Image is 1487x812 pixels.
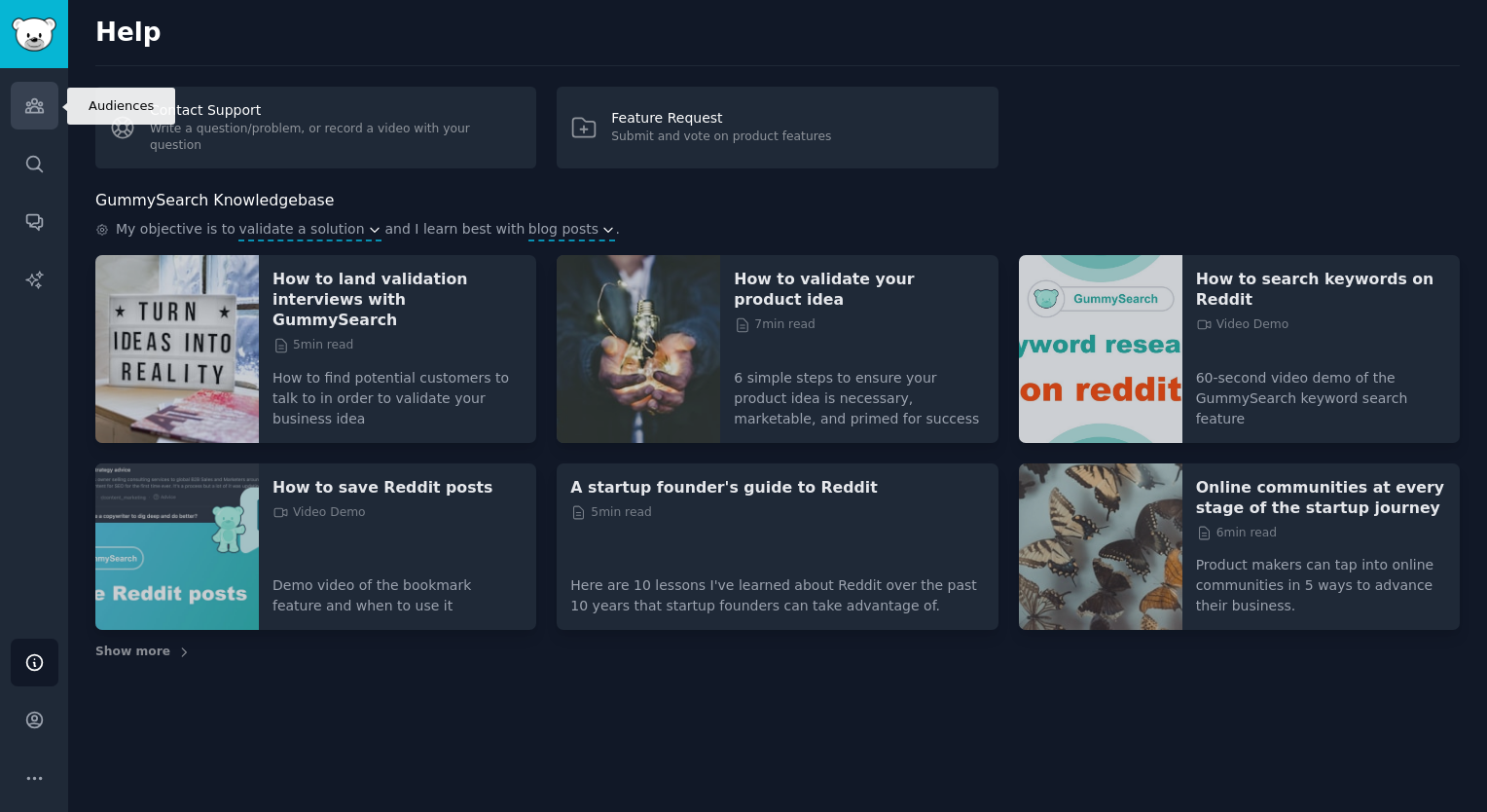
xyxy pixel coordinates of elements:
[1196,269,1446,310] a: How to search keywords on Reddit
[116,219,236,241] span: My objective is to
[1196,477,1446,518] a: Online communities at every stage of the startup journey
[557,87,997,168] a: Feature RequestSubmit and vote on product features
[1019,463,1182,631] img: Online communities at every stage of the startup journey
[95,18,1460,49] h2: Help
[1196,316,1289,334] span: Video Demo
[734,354,984,429] p: 6 simple steps to ensure your product idea is necessary, marketable, and primed for success
[611,129,831,146] div: Submit and vote on product features
[734,269,984,310] a: How to validate your product idea
[95,189,334,213] h2: GummySearch Knowledgebase
[95,463,259,631] img: How to save Reddit posts
[1196,541,1446,616] p: Product makers can tap into online communities in 5 ways to advance their business.
[734,316,815,334] span: 7 min read
[238,219,381,240] button: validate a solution
[570,504,651,522] span: 5 min read
[272,354,523,429] p: How to find potential customers to talk to in order to validate your business idea
[238,219,364,240] span: validate a solution
[1196,525,1277,542] span: 6 min read
[272,269,523,330] a: How to land validation interviews with GummySearch
[272,337,353,354] span: 5 min read
[528,219,616,240] button: blog posts
[570,562,984,616] p: Here are 10 lessons I've learned about Reddit over the past 10 years that startup founders can ta...
[95,87,536,168] a: Contact SupportWrite a question/problem, or record a video with your question
[557,255,720,443] img: How to validate your product idea
[95,219,1460,241] div: .
[12,18,56,52] img: GummySearch logo
[95,644,170,661] span: Show more
[570,477,984,498] a: A startup founder's guide to Reddit
[272,477,523,498] a: How to save Reddit posts
[1019,255,1182,443] img: How to search keywords on Reddit
[272,562,523,616] p: Demo video of the bookmark feature and when to use it
[272,504,366,522] span: Video Demo
[528,219,598,240] span: blog posts
[95,255,259,443] img: How to land validation interviews with GummySearch
[1196,354,1446,429] p: 60-second video demo of the GummySearch keyword search feature
[385,219,526,241] span: and I learn best with
[611,108,831,129] div: Feature Request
